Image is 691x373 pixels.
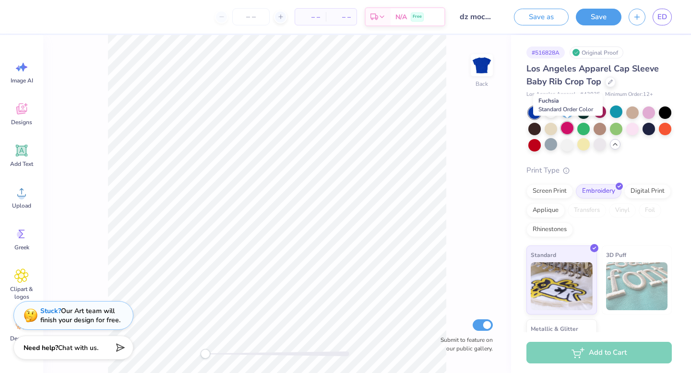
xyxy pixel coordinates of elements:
div: Original Proof [570,47,623,58]
div: Accessibility label [201,349,210,359]
span: Clipart & logos [6,285,37,301]
strong: Stuck? [40,306,61,315]
div: Print Type [526,165,672,176]
div: Digital Print [624,184,671,198]
span: Designs [11,118,32,126]
div: Rhinestones [526,222,573,237]
span: Add Text [10,160,33,168]
div: Transfers [568,203,606,218]
img: Back [472,56,491,75]
label: Submit to feature on our public gallery. [435,336,493,353]
a: ED [653,9,672,25]
span: Los Angeles Apparel [526,91,575,99]
span: Metallic & Glitter [531,324,578,334]
strong: Need help? [24,343,58,352]
div: Embroidery [576,184,621,198]
span: N/A [395,12,407,22]
div: Applique [526,203,565,218]
input: Untitled Design [453,7,500,26]
div: Screen Print [526,184,573,198]
span: Minimum Order: 12 + [605,91,653,99]
div: Our Art team will finish your design for free. [40,306,120,325]
span: Free [413,13,422,20]
span: Chat with us. [58,343,98,352]
input: – – [232,8,270,25]
img: Standard [531,262,593,310]
span: Decorate [10,335,33,342]
img: 3D Puff [606,262,668,310]
div: # 516828A [526,47,565,58]
span: Los Angeles Apparel Cap Sleeve Baby Rib Crop Top [526,63,659,87]
span: Image AI [11,77,33,84]
div: Back [476,80,488,88]
span: Standard Order Color [538,105,593,113]
div: Foil [639,203,661,218]
span: – – [301,12,320,22]
span: 3D Puff [606,250,626,260]
button: Save as [514,9,569,25]
span: ED [657,12,667,23]
span: Greek [14,244,29,251]
div: Vinyl [609,203,636,218]
span: Upload [12,202,31,210]
span: Standard [531,250,556,260]
span: – – [332,12,351,22]
button: Save [576,9,621,25]
div: Fuchsia [533,94,603,116]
